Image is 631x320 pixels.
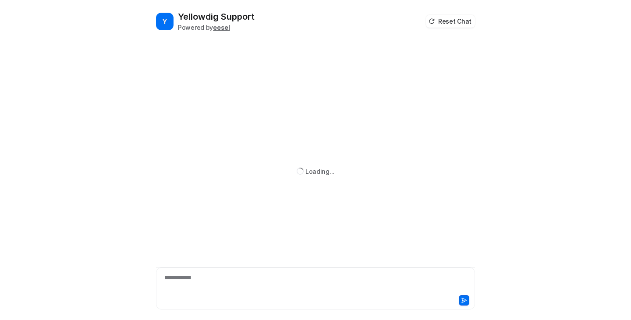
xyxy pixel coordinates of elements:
div: Powered by [178,23,255,32]
h2: Yellowdig Support [178,11,255,23]
div: Loading... [305,167,334,176]
button: Reset Chat [426,15,475,28]
span: Y [156,13,174,30]
b: eesel [213,24,230,31]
